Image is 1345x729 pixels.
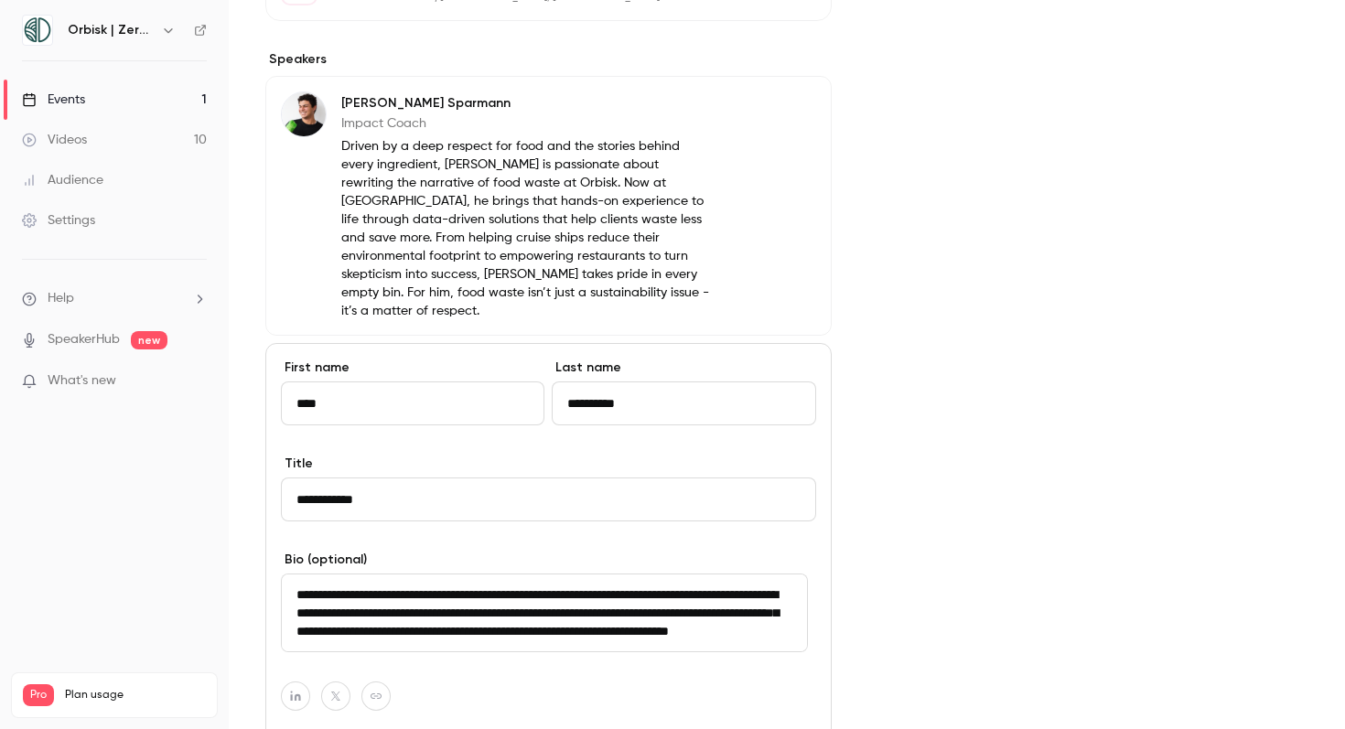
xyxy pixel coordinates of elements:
[265,76,832,336] div: Leon Sparmann[PERSON_NAME] SparmannImpact CoachDriven by a deep respect for food and the stories ...
[265,50,832,69] label: Speakers
[22,91,85,109] div: Events
[131,331,167,349] span: new
[48,330,120,349] a: SpeakerHub
[552,359,815,377] label: Last name
[48,371,116,391] span: What's new
[281,359,544,377] label: First name
[281,455,816,473] label: Title
[23,16,52,45] img: Orbisk | Zero Food Waste
[22,211,95,230] div: Settings
[23,684,54,706] span: Pro
[282,92,326,136] img: Leon Sparmann
[341,114,713,133] p: Impact Coach
[48,289,74,308] span: Help
[281,551,816,569] label: Bio (optional)
[22,171,103,189] div: Audience
[185,373,207,390] iframe: Noticeable Trigger
[341,94,713,113] p: [PERSON_NAME] Sparmann
[65,688,206,702] span: Plan usage
[22,289,207,308] li: help-dropdown-opener
[68,21,154,39] h6: Orbisk | Zero Food Waste
[22,131,87,149] div: Videos
[341,137,713,320] p: Driven by a deep respect for food and the stories behind every ingredient, [PERSON_NAME] is passi...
